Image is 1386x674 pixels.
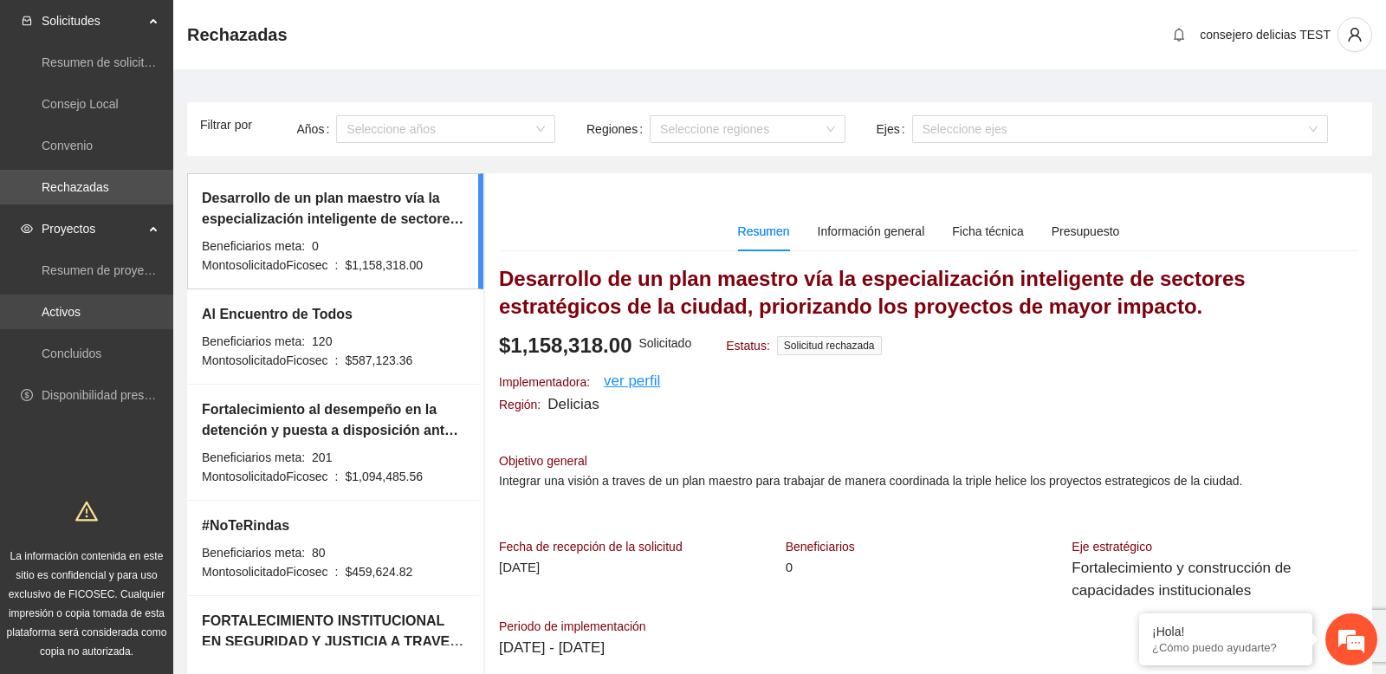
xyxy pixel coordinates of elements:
[202,565,328,579] span: Monto solicitado Ficosec
[738,222,790,241] div: Resumen
[345,565,412,579] span: $459,624.82
[42,388,190,402] a: Disponibilidad presupuestal
[1072,560,1291,599] span: Fortalecimiento y construcción de capacidades institucionales
[21,15,33,27] span: inbox
[42,211,144,246] span: Proyectos
[284,9,326,50] div: Minimizar ventana de chat en vivo
[818,222,925,241] div: Información general
[499,398,541,412] span: Región:
[100,231,239,406] span: Estamos en línea.
[312,334,332,348] span: 120
[547,396,599,412] span: Delicias
[1152,625,1299,638] div: ¡Hola!
[202,334,305,348] span: Beneficiarios meta:
[345,353,412,367] span: $587,123.36
[345,470,423,483] span: $1,094,485.56
[499,375,590,389] span: Implementadora:
[187,21,288,49] span: Rechazadas
[1152,641,1299,654] p: ¿Cómo puedo ayudarte?
[202,450,305,464] span: Beneficiarios meta:
[202,470,328,483] span: Monto solicitado Ficosec
[42,97,119,111] a: Consejo Local
[200,115,280,134] article: Filtrar por
[202,399,464,441] h5: Fortalecimiento al desempeño en la detención y puesta a disposición ante el Ministerio Público de...
[952,222,1023,241] div: Ficha técnica
[202,188,464,230] h5: Desarrollo de un plan maestro vía la especialización inteligente de sectores estratégicos de la c...
[335,258,339,272] span: :
[1052,222,1120,241] div: Presupuesto
[499,639,605,656] span: [DATE] - [DATE]
[499,619,646,633] span: Periodo de implementación
[335,353,339,367] span: :
[202,304,412,325] h5: Al Encuentro de Todos
[42,180,109,194] a: Rechazadas
[9,473,330,534] textarea: Escriba su mensaje y pulse “Intro”
[786,540,855,554] span: Beneficiarios
[604,373,660,389] u: ver perfil
[75,500,98,522] span: warning
[1165,21,1193,49] button: bell
[335,470,339,483] span: :
[1166,28,1192,42] span: bell
[312,546,326,560] span: 80
[42,305,81,319] a: Activos
[297,115,337,143] label: Años
[42,139,93,152] a: Convenio
[1200,28,1331,42] span: consejero delicias TEST
[499,334,631,357] strong: $1,158,318.00
[499,454,587,468] span: Objetivo general
[499,265,1358,321] h3: Desarrollo de un plan maestro vía la especialización inteligente de sectores estratégicos de la c...
[1338,27,1371,42] span: user
[202,258,328,272] span: Monto solicitado Ficosec
[777,336,882,355] span: Solicitud rechazada
[345,258,423,272] span: $1,158,318.00
[202,611,464,652] h5: FORTALECIMIENTO INSTITUCIONAL EN SEGURIDAD Y JUSTICIA A TRAVES DE LA DISMINUCION DE IMPUNIDAD MED...
[42,3,144,38] span: Solicitudes
[726,339,770,353] span: Estatus:
[877,115,912,143] label: Ejes
[21,223,33,235] span: eye
[202,515,412,536] h5: #NoTeRindas
[312,450,332,464] span: 201
[42,347,101,360] a: Concluidos
[7,550,167,658] span: La información contenida en este sitio es confidencial y para uso exclusivo de FICOSEC. Cualquier...
[638,336,691,350] span: Solicitado
[499,560,540,574] span: [DATE]
[90,88,291,111] div: Chatee con nosotros ahora
[335,565,339,579] span: :
[1072,540,1152,554] span: Eje estratégico
[202,353,328,367] span: Monto solicitado Ficosec
[202,239,305,253] span: Beneficiarios meta:
[786,560,793,574] span: 0
[202,546,305,560] span: Beneficiarios meta:
[1337,17,1372,52] button: user
[499,471,1242,490] div: Integrar una visión a traves de un plan maestro para trabajar de manera coordinada la triple heli...
[312,239,319,253] span: 0
[586,115,650,143] label: Regiones
[42,263,227,277] a: Resumen de proyectos aprobados
[499,540,683,554] span: Fecha de recepción de la solicitud
[42,55,236,69] a: Resumen de solicitudes por aprobar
